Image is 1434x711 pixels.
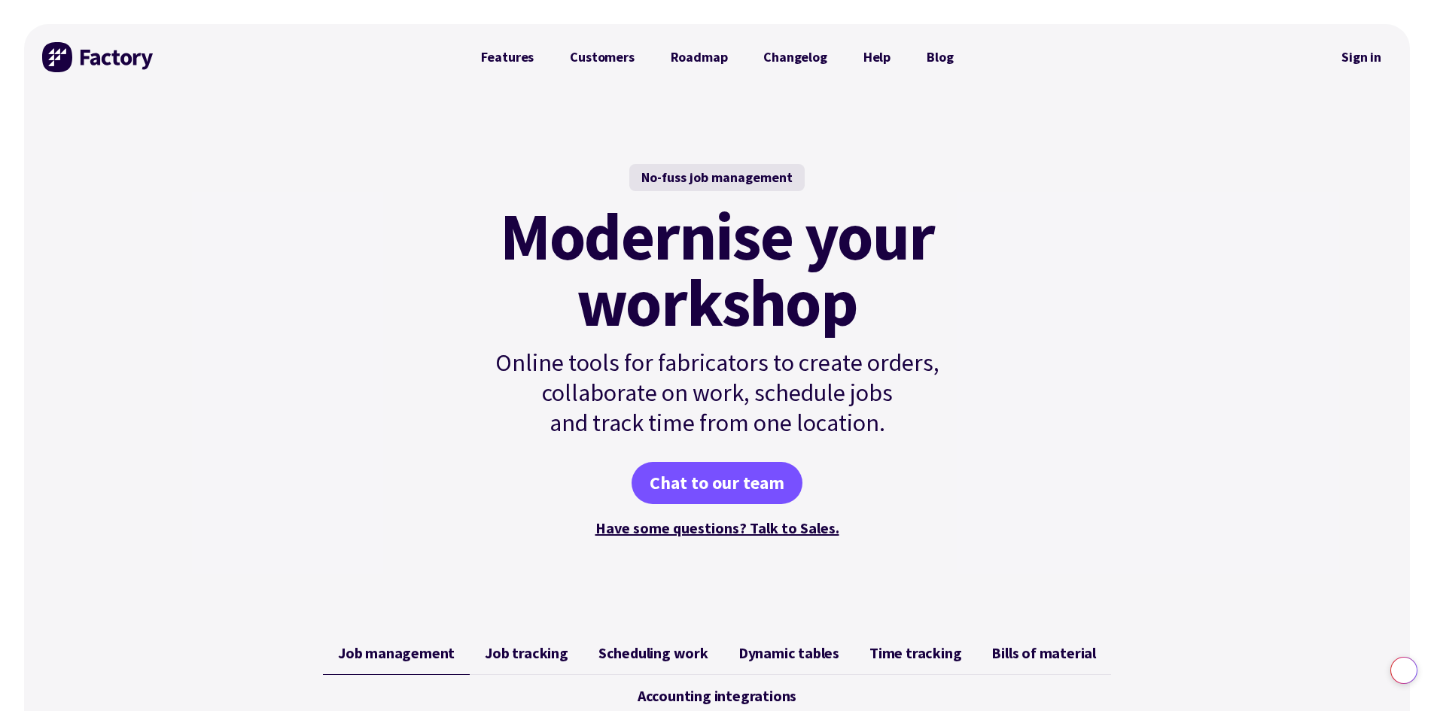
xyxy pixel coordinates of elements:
[629,164,805,191] div: No-fuss job management
[463,348,972,438] p: Online tools for fabricators to create orders, collaborate on work, schedule jobs and track time ...
[869,644,961,662] span: Time tracking
[632,462,802,504] a: Chat to our team
[653,42,746,72] a: Roadmap
[485,644,568,662] span: Job tracking
[338,644,455,662] span: Job management
[738,644,839,662] span: Dynamic tables
[638,687,796,705] span: Accounting integrations
[909,42,971,72] a: Blog
[463,42,553,72] a: Features
[463,42,972,72] nav: Primary Navigation
[991,644,1096,662] span: Bills of material
[595,518,839,537] a: Have some questions? Talk to Sales.
[1331,40,1392,74] a: Sign in
[1331,40,1392,74] nav: Secondary Navigation
[745,42,845,72] a: Changelog
[42,42,155,72] img: Factory
[500,203,934,336] mark: Modernise your workshop
[552,42,652,72] a: Customers
[845,42,909,72] a: Help
[598,644,708,662] span: Scheduling work
[1359,639,1434,711] iframe: Chat Widget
